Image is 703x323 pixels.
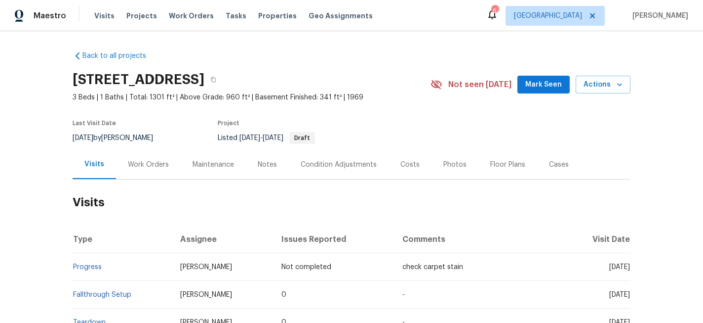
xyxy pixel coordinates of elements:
span: Properties [258,11,297,21]
span: Draft [290,135,314,141]
span: Actions [584,79,623,91]
span: Work Orders [169,11,214,21]
h2: [STREET_ADDRESS] [73,75,204,85]
span: Project [218,120,239,126]
span: - [239,135,283,141]
span: [PERSON_NAME] [180,264,232,271]
span: Listed [218,135,315,141]
button: Copy Address [204,71,222,89]
div: Work Orders [128,160,169,170]
button: Mark Seen [517,76,570,94]
span: Mark Seen [525,79,562,91]
h2: Visits [73,180,630,226]
span: Visits [94,11,115,21]
span: [DATE] [239,135,260,141]
span: [PERSON_NAME] [628,11,688,21]
th: Type [73,226,172,253]
span: Not completed [281,264,331,271]
span: Maestro [34,11,66,21]
span: - [402,291,405,298]
div: Maintenance [193,160,234,170]
a: Fallthrough Setup [73,291,131,298]
span: Not seen [DATE] [448,80,511,90]
span: [DATE] [73,135,93,141]
div: Visits [84,159,104,169]
div: Notes [258,160,277,170]
div: Cases [549,160,569,170]
span: check carpet stain [402,264,463,271]
div: Photos [443,160,467,170]
span: [PERSON_NAME] [180,291,232,298]
span: [DATE] [609,291,630,298]
div: by [PERSON_NAME] [73,132,165,144]
a: Back to all projects [73,51,167,61]
th: Comments [394,226,562,253]
span: Projects [126,11,157,21]
th: Visit Date [562,226,630,253]
th: Issues Reported [273,226,394,253]
span: [DATE] [609,264,630,271]
span: [GEOGRAPHIC_DATA] [514,11,582,21]
div: Costs [400,160,420,170]
span: [DATE] [263,135,283,141]
div: Condition Adjustments [301,160,377,170]
span: 0 [281,291,286,298]
span: Tasks [226,12,246,19]
a: Progress [73,264,102,271]
span: Last Visit Date [73,120,116,126]
th: Assignee [172,226,273,253]
span: 3 Beds | 1 Baths | Total: 1301 ft² | Above Grade: 960 ft² | Basement Finished: 341 ft² | 1969 [73,92,430,102]
div: Floor Plans [490,160,525,170]
button: Actions [576,76,630,94]
div: 6 [491,6,498,16]
span: Geo Assignments [309,11,373,21]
